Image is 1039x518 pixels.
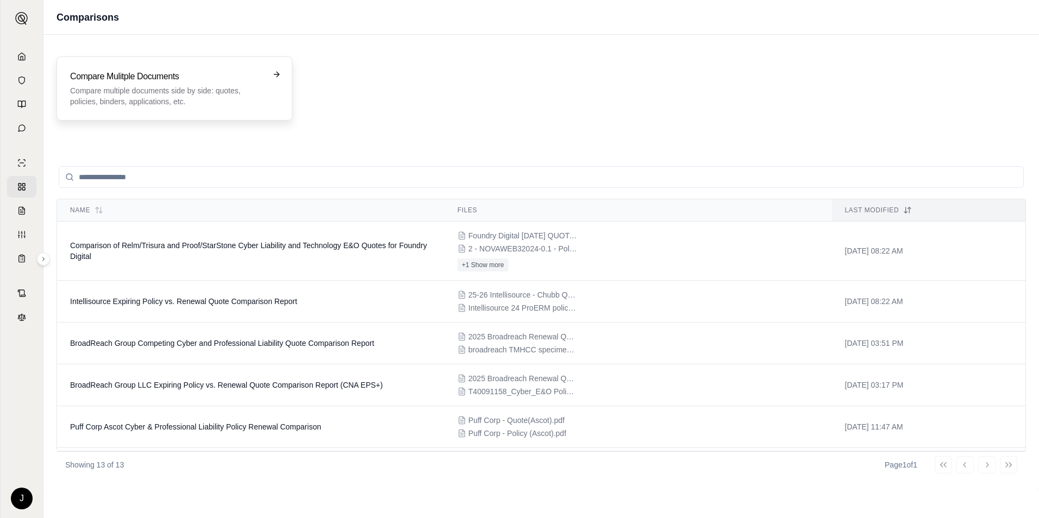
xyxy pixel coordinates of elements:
a: Claim Coverage [7,200,36,222]
a: Single Policy [7,152,36,174]
span: BroadReach Group Competing Cyber and Professional Liability Quote Comparison Report [70,339,374,348]
img: Expand sidebar [15,12,28,25]
div: Page 1 of 1 [885,459,917,470]
span: Foundry Digital 7.28.25 QUOTATION 1.pdf [468,230,577,241]
td: [DATE] 08:22 AM [832,222,1025,281]
td: [DATE] 03:17 PM [832,364,1025,406]
td: [DATE] 10:57 AM [832,448,1025,490]
a: Prompt Library [7,93,36,115]
button: Expand sidebar [37,252,50,266]
a: Chat [7,117,36,139]
span: Intellisource Expiring Policy vs. Renewal Quote Comparison Report [70,297,297,306]
a: Contract Analysis [7,282,36,304]
a: Custom Report [7,224,36,245]
div: Name [70,206,431,214]
span: Puff Corp - Quote(Ascot).pdf [468,415,565,426]
span: 2 - NOVAWEB32024-0.1 - Policy Wording (BDA Trisura).pdf [468,243,577,254]
a: Coverage Table [7,248,36,269]
span: Puff Corp - Policy (Ascot).pdf [468,428,566,439]
span: T40091158_Cyber_E&O Policy renewal_1 April 2024- 31 Marc 2025.pdf [468,386,577,397]
span: Comparison of Relm/Trisura and Proof/StarStone Cyber Liability and Technology E&O Quotes for Foun... [70,241,427,261]
h1: Comparisons [57,10,119,25]
button: +1 Show more [458,258,509,271]
span: Puff Corp Ascot Cyber & Professional Liability Policy Renewal Comparison [70,422,321,431]
div: Last modified [845,206,1012,214]
span: broadreach TMHCC specimen.pdf [468,344,577,355]
td: [DATE] 11:47 AM [832,406,1025,448]
a: Documents Vault [7,70,36,91]
a: Legal Search Engine [7,306,36,328]
span: 25-26 Intellisource - Chubb Quote.pdf [468,289,577,300]
td: [DATE] 08:22 AM [832,281,1025,323]
a: Home [7,46,36,67]
p: Showing 13 of 13 [65,459,124,470]
th: Files [445,199,832,222]
td: [DATE] 03:51 PM [832,323,1025,364]
div: J [11,488,33,509]
span: BroadReach Group LLC Expiring Policy vs. Renewal Quote Comparison Report (CNA EPS+) [70,381,383,389]
span: Intellisource 24 ProERM policy (1).pdf [468,302,577,313]
span: 2025 Broadreach Renewal Quote.pdf [468,331,577,342]
h3: Compare Mulitple Documents [70,70,264,83]
a: Policy Comparisons [7,176,36,198]
p: Compare multiple documents side by side: quotes, policies, binders, applications, etc. [70,85,264,107]
button: Expand sidebar [11,8,33,29]
span: 2025 Broadreach Renewal Quote.pdf [468,373,577,384]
